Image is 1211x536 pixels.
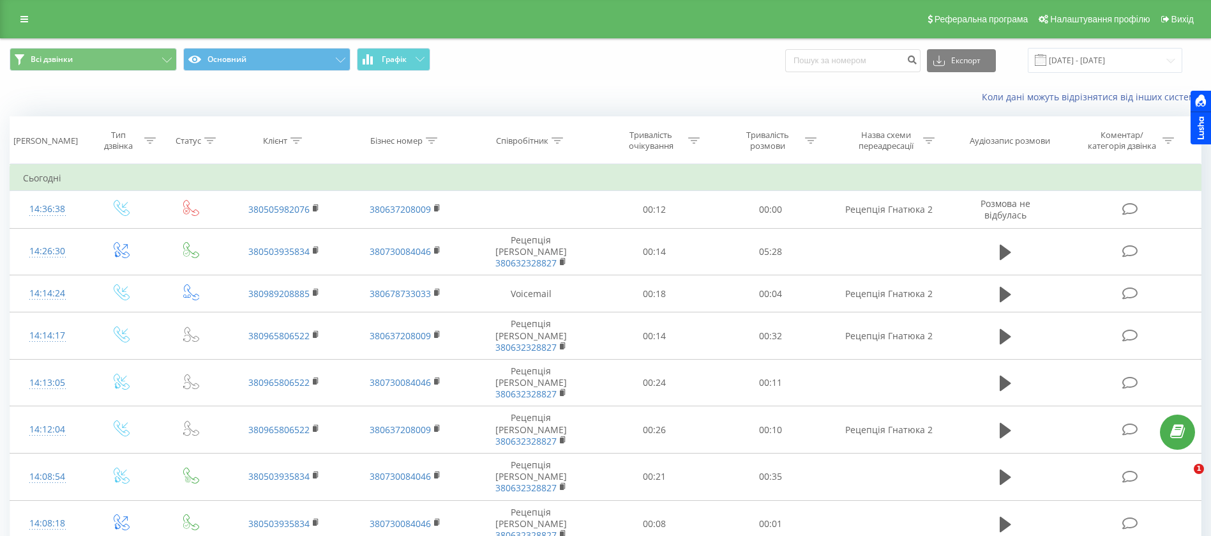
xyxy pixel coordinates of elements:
a: 380503935834 [248,245,310,257]
div: [PERSON_NAME] [13,135,78,146]
a: 380730084046 [370,517,431,530]
a: 380505982076 [248,203,310,215]
button: Експорт [927,49,996,72]
div: 14:12:04 [23,417,71,442]
div: Клієнт [263,135,287,146]
a: 380637208009 [370,330,431,342]
a: 380632328827 [495,435,557,447]
a: 380965806522 [248,330,310,342]
span: 1 [1194,464,1204,474]
td: 00:11 [712,359,829,406]
div: Тип дзвінка [96,130,141,151]
td: Рецепція Гнатюка 2 [829,406,949,454]
td: 00:21 [596,454,712,501]
div: Статус [176,135,201,146]
div: Коментар/категорія дзвінка [1085,130,1159,151]
div: Бізнес номер [370,135,423,146]
div: Співробітник [496,135,548,146]
a: 380503935834 [248,517,310,530]
td: Рецепція [PERSON_NAME] [466,359,596,406]
td: Рецепція [PERSON_NAME] [466,454,596,501]
iframe: Intercom live chat [1168,464,1198,494]
a: 380730084046 [370,470,431,482]
div: 14:36:38 [23,197,71,222]
a: 380965806522 [248,376,310,388]
td: Voicemail [466,275,596,312]
a: 380632328827 [495,257,557,269]
input: Пошук за номером [785,49,921,72]
button: Графік [357,48,430,71]
a: 380730084046 [370,376,431,388]
span: Налаштування профілю [1050,14,1150,24]
button: Всі дзвінки [10,48,177,71]
button: Основний [183,48,350,71]
td: 00:24 [596,359,712,406]
td: 00:14 [596,312,712,360]
div: Тривалість очікування [617,130,685,151]
div: Тривалість розмови [733,130,802,151]
a: 380965806522 [248,424,310,436]
div: Аудіозапис розмови [970,135,1050,146]
td: 00:14 [596,228,712,275]
a: Коли дані можуть відрізнятися вiд інших систем [982,91,1201,103]
td: 00:35 [712,454,829,501]
div: 14:08:18 [23,511,71,536]
a: 380637208009 [370,424,431,436]
div: 14:14:17 [23,323,71,348]
a: 380989208885 [248,287,310,300]
div: 14:13:05 [23,371,71,395]
a: 380637208009 [370,203,431,215]
td: 00:04 [712,275,829,312]
td: Сьогодні [10,165,1201,191]
td: Рецепція [PERSON_NAME] [466,312,596,360]
a: 380632328827 [495,341,557,353]
a: 380632328827 [495,388,557,400]
span: Всі дзвінки [31,54,73,65]
td: 00:18 [596,275,712,312]
span: Розмова не відбулась [981,197,1030,221]
td: 00:26 [596,406,712,454]
div: 14:08:54 [23,464,71,489]
span: Графік [382,55,407,64]
a: 380678733033 [370,287,431,300]
td: Рецепція [PERSON_NAME] [466,406,596,454]
a: 380730084046 [370,245,431,257]
td: 00:12 [596,191,712,228]
div: 14:26:30 [23,239,71,264]
td: Рецепція Гнатюка 2 [829,191,949,228]
td: Рецепція [PERSON_NAME] [466,228,596,275]
td: Рецепція Гнатюка 2 [829,312,949,360]
span: Реферальна програма [935,14,1028,24]
a: 380632328827 [495,482,557,494]
td: 00:10 [712,406,829,454]
td: 05:28 [712,228,829,275]
span: Вихід [1171,14,1194,24]
div: 14:14:24 [23,281,71,306]
a: 380503935834 [248,470,310,482]
td: Рецепція Гнатюка 2 [829,275,949,312]
td: 00:32 [712,312,829,360]
td: 00:00 [712,191,829,228]
div: Назва схеми переадресації [852,130,920,151]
